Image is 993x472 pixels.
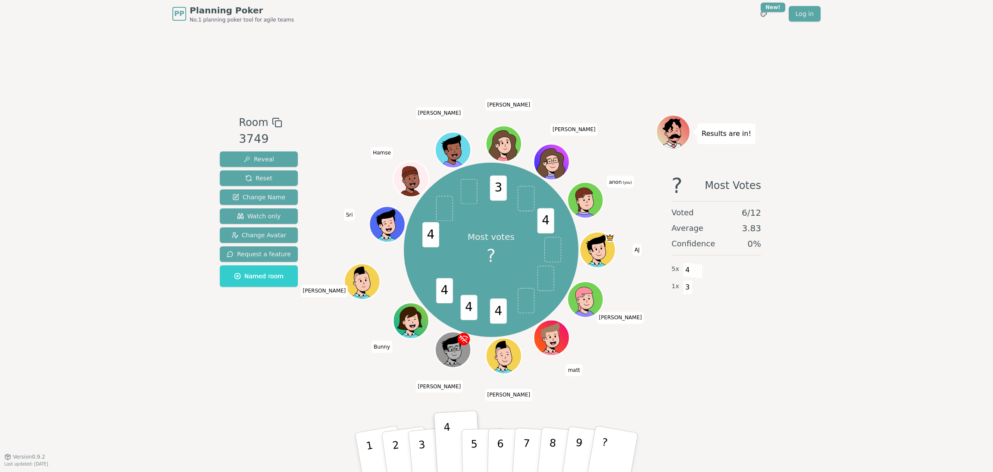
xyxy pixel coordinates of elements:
span: 4 [537,208,554,234]
span: Click to change your name [597,312,644,324]
button: Reset [220,170,298,186]
span: AJ is the host [606,233,615,242]
span: Click to change your name [416,107,463,119]
p: Results are in! [702,128,751,140]
span: Click to change your name [372,341,392,353]
span: Most Votes [705,175,761,196]
div: New! [761,3,785,12]
button: Click to change your avatar [569,183,603,217]
a: PPPlanning PokerNo.1 planning poker tool for agile teams [172,4,294,23]
span: 0 % [747,238,761,250]
a: Log in [789,6,821,22]
span: Change Avatar [231,231,287,239]
button: Reveal [220,151,298,167]
span: Click to change your name [344,209,355,221]
span: 4 [683,263,693,277]
button: Watch only [220,208,298,224]
span: 1 x [671,282,679,291]
span: Click to change your name [301,285,348,297]
button: Named room [220,265,298,287]
span: Click to change your name [371,147,393,159]
span: ? [671,175,682,196]
span: Click to change your name [416,381,463,393]
span: 6 / 12 [742,207,761,219]
span: 4 [436,278,453,304]
div: 3749 [239,130,282,148]
span: Request a feature [227,250,291,258]
span: Last updated: [DATE] [4,462,48,466]
span: Average [671,222,703,234]
span: 3 [683,280,693,295]
span: 5 x [671,264,679,274]
span: (you) [622,181,632,185]
span: Change Name [232,193,285,201]
span: Version 0.9.2 [13,453,45,460]
p: Most votes [468,231,515,243]
button: Request a feature [220,246,298,262]
span: 4 [490,299,507,324]
span: PP [174,9,184,19]
span: Click to change your name [566,364,582,376]
span: Click to change your name [607,176,634,188]
span: Planning Poker [190,4,294,16]
span: Reset [245,174,272,183]
button: Change Avatar [220,227,298,243]
button: Change Name [220,189,298,205]
span: Room [239,115,268,130]
span: Watch only [237,212,281,220]
span: Click to change your name [632,244,642,256]
span: No.1 planning poker tool for agile teams [190,16,294,23]
span: Click to change your name [485,389,532,401]
span: 3 [490,176,507,201]
span: Named room [234,272,284,280]
button: Version0.9.2 [4,453,45,460]
span: 4 [461,295,478,321]
button: New! [756,6,771,22]
p: 4 [443,421,453,468]
span: ? [487,243,496,269]
span: Reveal [244,155,274,164]
span: Click to change your name [485,99,532,111]
span: Confidence [671,238,715,250]
span: Click to change your name [550,123,598,135]
span: Voted [671,207,694,219]
span: 3.83 [742,222,761,234]
span: 4 [423,222,440,248]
